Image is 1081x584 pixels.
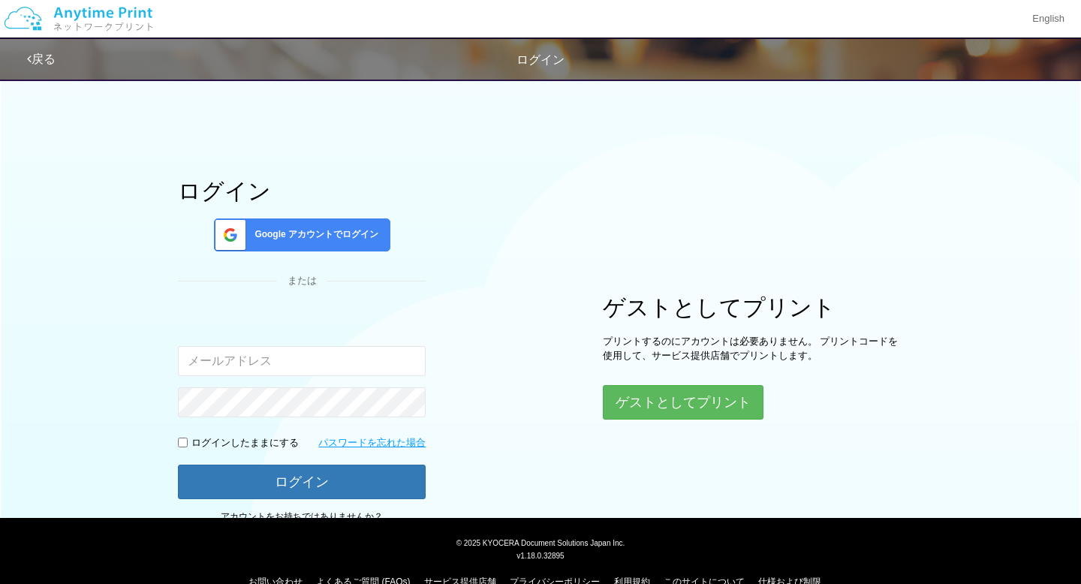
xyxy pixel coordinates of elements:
h1: ゲストとしてプリント [603,295,903,320]
span: © 2025 KYOCERA Document Solutions Japan Inc. [456,537,625,547]
span: ログイン [516,53,565,66]
button: ゲストとしてプリント [603,385,763,420]
input: メールアドレス [178,346,426,376]
h1: ログイン [178,179,426,203]
a: パスワードを忘れた場合 [318,436,426,450]
div: または [178,274,426,288]
p: ログインしたままにする [191,436,299,450]
a: 戻る [27,53,56,65]
span: v1.18.0.32895 [516,551,564,560]
p: プリントするのにアカウントは必要ありません。 プリントコードを使用して、サービス提供店舗でプリントします。 [603,335,903,363]
span: Google アカウントでログイン [248,228,378,241]
button: ログイン [178,465,426,499]
p: アカウントをお持ちではありませんか？ [178,510,426,536]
